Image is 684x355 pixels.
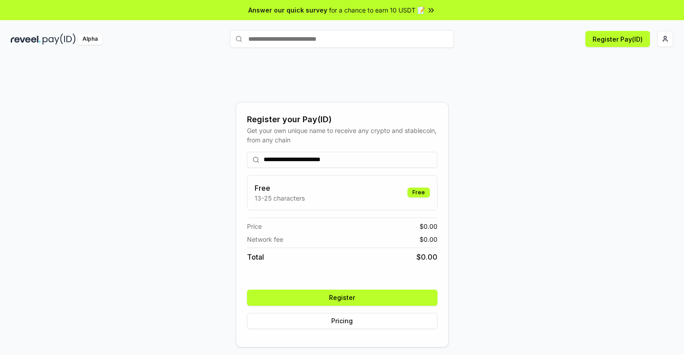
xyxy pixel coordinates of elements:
[247,252,264,262] span: Total
[247,235,283,244] span: Network fee
[416,252,437,262] span: $ 0.00
[247,313,437,329] button: Pricing
[78,34,103,45] div: Alpha
[585,31,650,47] button: Register Pay(ID)
[248,5,327,15] span: Answer our quick survey
[247,222,262,231] span: Price
[247,290,437,306] button: Register
[420,235,437,244] span: $ 0.00
[407,188,430,197] div: Free
[255,183,305,193] h3: Free
[255,193,305,203] p: 13-25 characters
[43,34,76,45] img: pay_id
[11,34,41,45] img: reveel_dark
[329,5,425,15] span: for a chance to earn 10 USDT 📝
[247,113,437,126] div: Register your Pay(ID)
[420,222,437,231] span: $ 0.00
[247,126,437,145] div: Get your own unique name to receive any crypto and stablecoin, from any chain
